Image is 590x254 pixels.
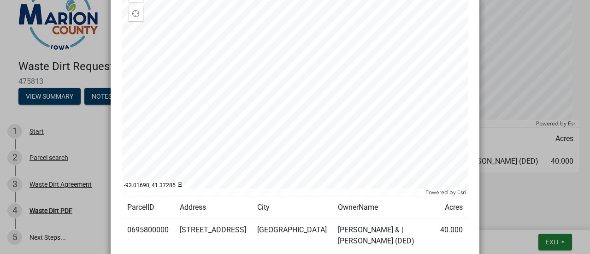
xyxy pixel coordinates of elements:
a: Esri [457,189,466,195]
td: [STREET_ADDRESS] [174,219,252,253]
td: 0695800000 [122,219,174,253]
td: Address [174,196,252,219]
div: Find my location [129,6,143,21]
div: Powered by [423,189,468,196]
td: [PERSON_NAME] & | [PERSON_NAME] (DED) [332,219,435,253]
td: [GEOGRAPHIC_DATA] [252,219,332,253]
td: Acres [435,196,468,219]
td: ParcelID [122,196,174,219]
td: City [252,196,332,219]
td: 40.000 [435,219,468,253]
td: OwnerName [332,196,435,219]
